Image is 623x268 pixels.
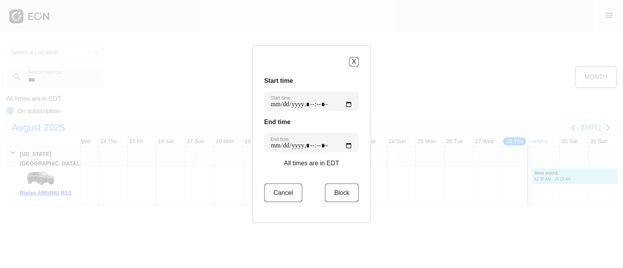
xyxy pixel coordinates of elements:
label: End time [271,136,289,142]
label: Start time [271,95,290,101]
p: All times are in EDT [284,158,339,168]
h3: Start time [264,76,359,85]
button: Cancel [264,183,303,202]
button: Block [325,183,359,202]
h3: End time [264,117,359,126]
button: X [349,57,359,67]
